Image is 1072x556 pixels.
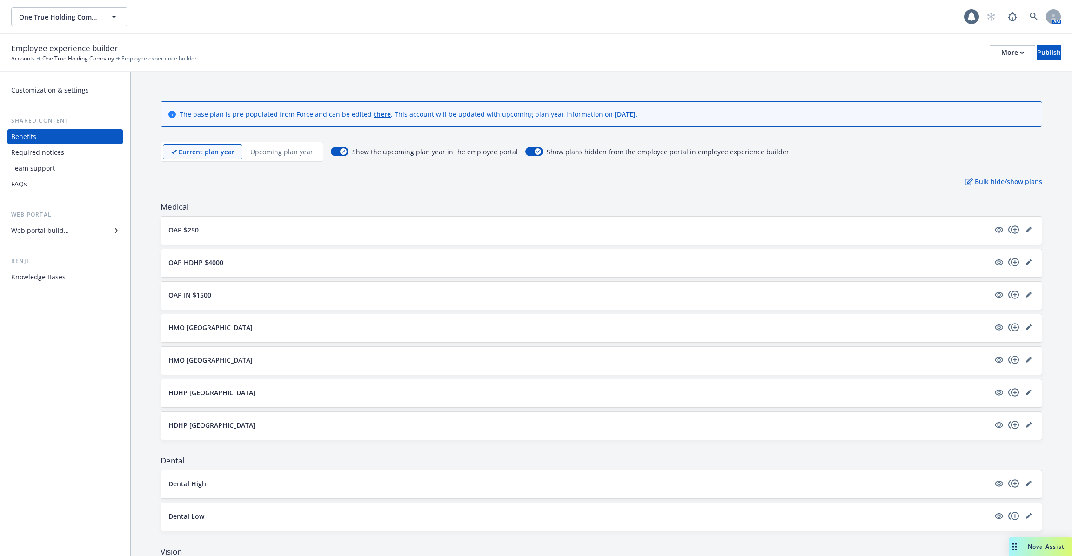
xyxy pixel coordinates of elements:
[993,322,1005,333] a: visible
[374,110,391,119] a: there
[1008,419,1019,430] a: copyPlus
[168,420,990,430] button: HDHP [GEOGRAPHIC_DATA]
[1008,354,1019,365] a: copyPlus
[7,83,123,98] a: Customization & settings
[11,270,66,285] div: Knowledge Bases
[11,223,69,238] div: Web portal builder
[547,147,789,157] span: Show plans hidden from the employee portal in employee experience builder
[168,323,990,332] button: HMO [GEOGRAPHIC_DATA]
[1008,224,1019,235] a: copyPlus
[1023,387,1034,398] a: editPencil
[168,420,255,430] p: HDHP [GEOGRAPHIC_DATA]
[7,223,123,238] a: Web portal builder
[352,147,518,157] span: Show the upcoming plan year in the employee portal
[11,54,35,63] a: Accounts
[168,290,990,300] button: OAP IN $1500
[11,177,27,192] div: FAQs
[11,83,89,98] div: Customization & settings
[993,478,1005,489] a: visible
[1037,45,1061,60] button: Publish
[250,147,313,157] p: Upcoming plan year
[7,210,123,219] div: Web portal
[993,510,1005,522] a: visible
[168,388,990,397] button: HDHP [GEOGRAPHIC_DATA]
[7,270,123,285] a: Knowledge Bases
[178,147,234,157] p: Current plan year
[168,388,255,397] p: HDHP [GEOGRAPHIC_DATA]
[1003,7,1022,26] a: Report a Bug
[7,177,123,192] a: FAQs
[1008,387,1019,398] a: copyPlus
[168,258,223,267] p: OAP HDHP $4000
[168,225,990,235] button: OAP $250
[1009,537,1020,556] div: Drag to move
[168,225,199,235] p: OAP $250
[7,129,123,144] a: Benefits
[1008,510,1019,522] a: copyPlus
[990,45,1035,60] button: More
[1008,478,1019,489] a: copyPlus
[121,54,197,63] span: Employee experience builder
[1008,289,1019,300] a: copyPlus
[993,289,1005,300] a: visible
[1023,322,1034,333] a: editPencil
[1023,354,1034,365] a: editPencil
[1008,322,1019,333] a: copyPlus
[161,201,1042,212] span: Medical
[168,323,253,332] p: HMO [GEOGRAPHIC_DATA]
[1028,543,1065,550] span: Nova Assist
[1023,289,1034,300] a: editPencil
[7,161,123,176] a: Team support
[1023,419,1034,430] a: editPencil
[161,455,1042,466] span: Dental
[11,129,36,144] div: Benefits
[1001,46,1024,60] div: More
[168,290,211,300] p: OAP IN $1500
[1023,510,1034,522] a: editPencil
[180,110,374,119] span: The base plan is pre-populated from Force and can be edited
[168,479,206,489] p: Dental High
[993,419,1005,430] a: visible
[1009,537,1072,556] button: Nova Assist
[1023,478,1034,489] a: editPencil
[965,177,1042,186] p: Bulk hide/show plans
[11,145,64,160] div: Required notices
[982,7,1000,26] a: Start snowing
[168,355,990,365] button: HMO [GEOGRAPHIC_DATA]
[7,145,123,160] a: Required notices
[391,110,615,119] span: . This account will be updated with upcoming plan year information on
[11,161,55,176] div: Team support
[11,7,127,26] button: One True Holding Company
[168,355,253,365] p: HMO [GEOGRAPHIC_DATA]
[993,354,1005,365] a: visible
[1008,257,1019,268] a: copyPlus
[11,42,118,54] span: Employee experience builder
[168,258,990,267] button: OAP HDHP $4000
[1025,7,1043,26] a: Search
[993,224,1005,235] a: visible
[168,511,204,521] p: Dental Low
[19,12,100,22] span: One True Holding Company
[42,54,114,63] a: One True Holding Company
[615,110,637,119] span: [DATE] .
[7,257,123,266] div: Benji
[1023,257,1034,268] a: editPencil
[7,116,123,126] div: Shared content
[168,479,990,489] button: Dental High
[993,387,1005,398] a: visible
[168,511,990,521] button: Dental Low
[1023,224,1034,235] a: editPencil
[1037,46,1061,60] div: Publish
[993,257,1005,268] a: visible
